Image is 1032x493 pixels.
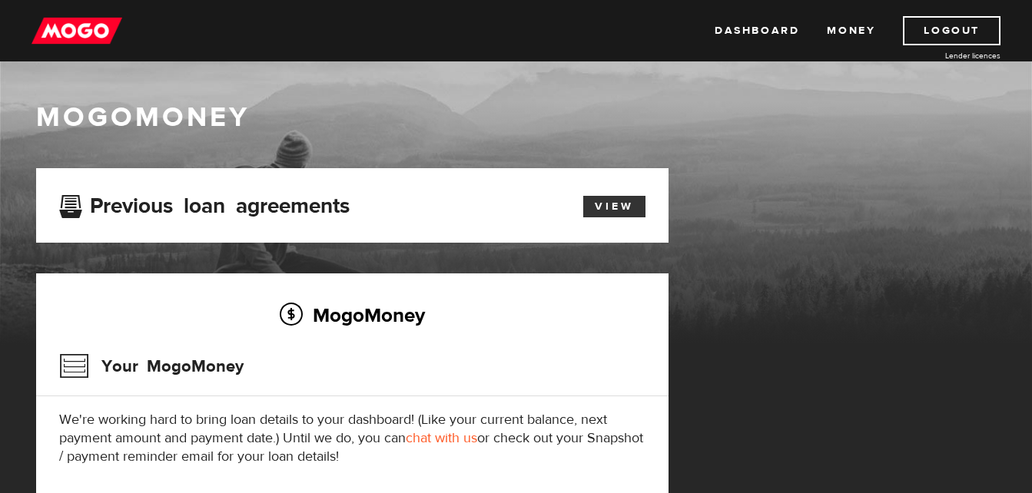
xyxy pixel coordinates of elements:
h3: Your MogoMoney [59,346,244,386]
iframe: LiveChat chat widget [725,136,1032,493]
a: Money [827,16,875,45]
a: View [583,196,645,217]
p: We're working hard to bring loan details to your dashboard! (Like your current balance, next paym... [59,411,645,466]
h1: MogoMoney [36,101,997,134]
h2: MogoMoney [59,299,645,331]
h3: Previous loan agreements [59,194,350,213]
a: chat with us [406,429,477,447]
a: Logout [903,16,1000,45]
a: Lender licences [885,50,1000,61]
img: mogo_logo-11ee424be714fa7cbb0f0f49df9e16ec.png [32,16,122,45]
a: Dashboard [715,16,799,45]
